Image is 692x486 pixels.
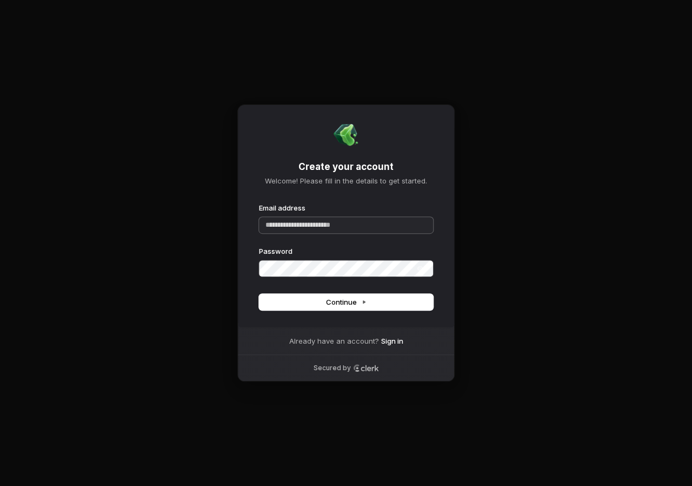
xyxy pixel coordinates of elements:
[259,176,433,186] p: Welcome! Please fill in the details to get started.
[381,336,403,346] a: Sign in
[259,161,433,174] h1: Create your account
[314,364,351,372] p: Secured by
[259,246,292,256] label: Password
[333,122,359,148] img: Jello SEO
[326,297,367,307] span: Continue
[259,203,305,213] label: Email address
[353,364,379,372] a: Clerk logo
[259,294,433,310] button: Continue
[409,262,431,275] button: Show password
[289,336,379,346] span: Already have an account?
